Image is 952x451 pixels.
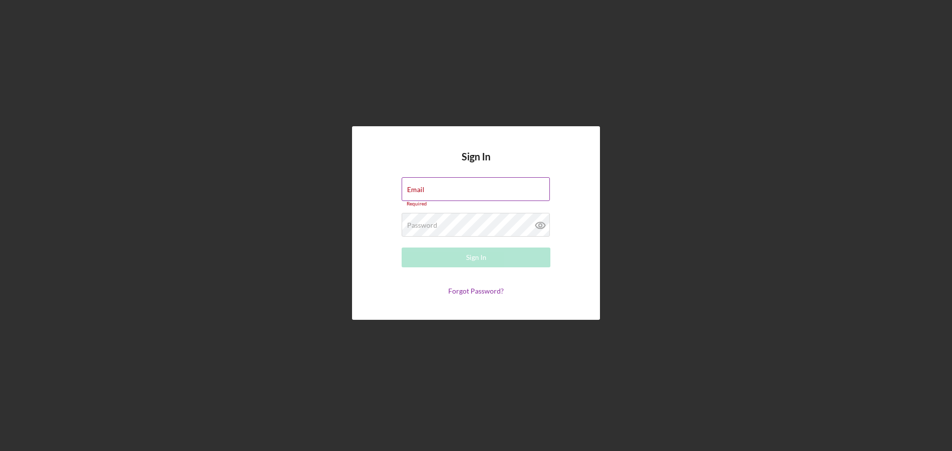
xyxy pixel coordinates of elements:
div: Required [402,201,550,207]
a: Forgot Password? [448,287,504,295]
label: Email [407,186,424,194]
div: Sign In [466,248,486,267]
button: Sign In [402,248,550,267]
label: Password [407,221,437,229]
h4: Sign In [462,151,490,177]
